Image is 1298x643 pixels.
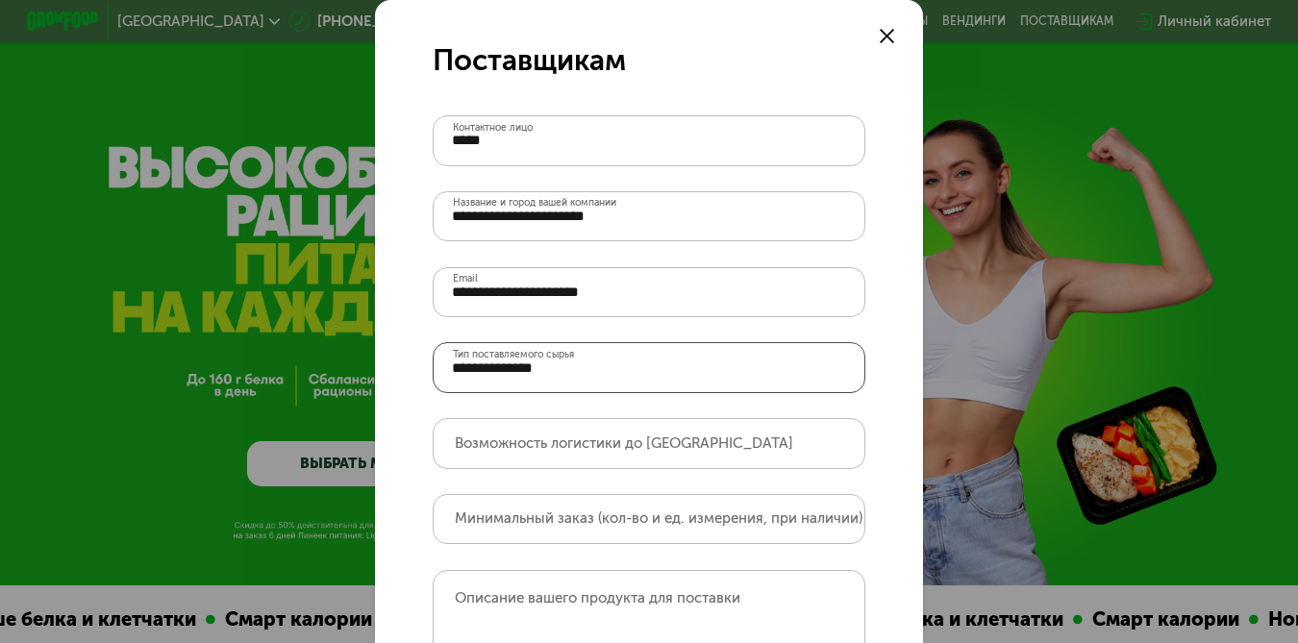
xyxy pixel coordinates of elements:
[453,350,574,359] label: Тип поставляемого сырья
[453,198,616,208] label: Название и город вашей компании
[453,123,533,133] label: Контактное лицо
[455,513,862,523] label: Минимальный заказ (кол-во и ед. измерения, при наличии)
[455,589,740,606] label: Описание вашего продукта для поставки
[433,43,865,80] div: Поставщикам
[453,274,478,284] label: Email
[455,438,793,448] label: Возможность логистики до [GEOGRAPHIC_DATA]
